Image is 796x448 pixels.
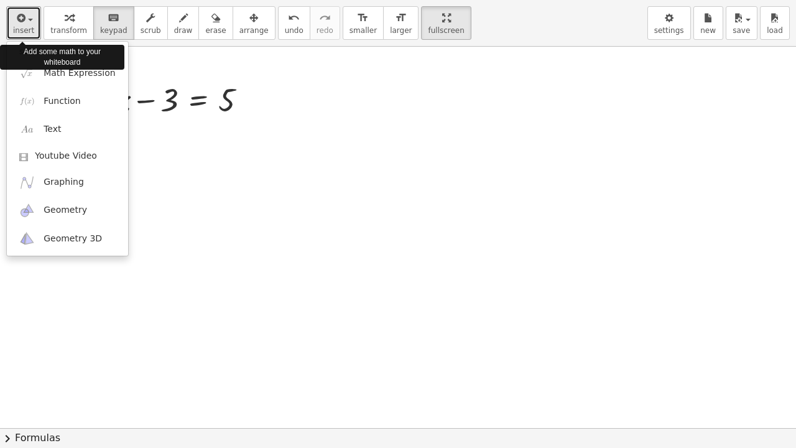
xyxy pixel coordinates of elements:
[7,116,128,144] a: Text
[19,175,35,190] img: ggb-graphing.svg
[19,93,35,109] img: f_x.png
[35,150,97,162] span: Youtube Video
[7,169,128,197] a: Graphing
[19,65,35,81] img: sqrt_x.png
[44,67,115,80] span: Math Expression
[44,233,102,245] span: Geometry 3D
[44,204,87,217] span: Geometry
[44,95,81,108] span: Function
[19,231,35,246] img: ggb-3d.svg
[7,197,128,225] a: Geometry
[44,176,84,189] span: Graphing
[7,87,128,115] a: Function
[44,123,61,136] span: Text
[19,203,35,218] img: ggb-geometry.svg
[7,59,128,87] a: Math Expression
[7,144,128,169] a: Youtube Video
[7,225,128,253] a: Geometry 3D
[19,122,35,138] img: Aa.png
